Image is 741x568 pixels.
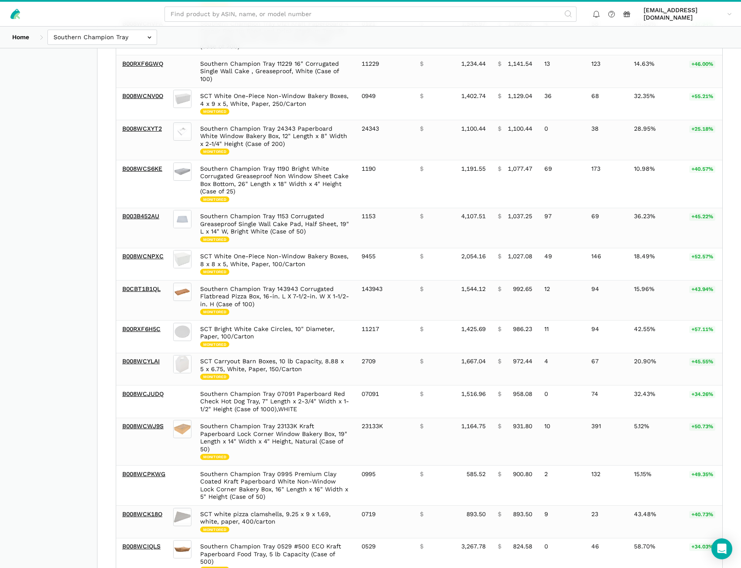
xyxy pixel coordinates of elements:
td: 143943 [355,281,414,321]
span: 893.50 [466,511,486,518]
td: 07091 [355,385,414,418]
span: Monitored [200,341,229,348]
img: SCT White One-Piece Non-Window Bakery Boxes, 8 x 8 x 5, White, Paper, 100/Carton [173,250,191,268]
span: 1,100.44 [461,125,486,133]
td: SCT White One-Piece Non-Window Bakery Boxes, 8 x 8 x 5, White, Paper, 100/Carton [194,248,355,281]
td: Southern Champion Tray 1153 Corrugated Greaseproof Single Wall Cake Pad, Half Sheet, 19" L x 14" ... [194,208,355,248]
td: 97 [538,208,585,248]
a: B008WCNPXC [122,253,164,260]
td: 4 [538,353,585,385]
span: +57.11% [689,326,716,334]
span: 992.65 [513,285,532,293]
span: Monitored [200,237,229,243]
td: 0 [538,120,585,160]
td: 0995 [355,466,414,506]
input: Find product by ASIN, name, or model number [164,7,577,22]
span: 1,141.54 [508,60,532,68]
td: 0719 [355,506,414,538]
td: 11 [538,321,585,353]
span: $ [420,470,423,478]
td: 74 [585,385,628,418]
span: +40.57% [689,166,716,173]
td: 10 [538,418,585,466]
td: 15.96% [628,281,683,321]
span: $ [498,543,501,551]
span: 824.58 [513,543,532,551]
td: 5.12% [628,418,683,466]
td: Southern Champion Tray 143943 Corrugated Flatbread Pizza Box, 16-in. L X 7-1/2-in. W X 1-1/2-in. ... [194,281,355,321]
span: 1,191.55 [461,165,486,173]
img: Southern Champion Tray 143943 Corrugated Flatbread Pizza Box, 16-in. L X 7-1/2-in. W X 1-1/2-in. ... [173,283,191,301]
td: 173 [585,160,628,208]
img: Southern Champion Tray 0529 #500 ECO Kraft Paperboard Food Tray, 5 lb Capacity (Case of 500) [173,540,191,558]
span: $ [420,543,423,551]
td: 1190 [355,160,414,208]
span: 1,516.96 [461,390,486,398]
span: $ [498,213,501,220]
td: 2709 [355,353,414,385]
span: 1,100.44 [508,125,532,133]
span: +49.35% [689,471,716,479]
td: 11229 [355,55,414,88]
span: $ [420,325,423,333]
span: $ [498,358,501,365]
span: $ [498,125,501,133]
img: SCT White One-Piece Non-Window Bakery Boxes, 4 x 9 x 5, White, Paper, 250/Carton [173,90,191,108]
td: 18.49% [628,248,683,281]
td: 32.35% [628,88,683,120]
span: $ [498,511,501,518]
span: Monitored [200,454,229,460]
span: Monitored [200,269,229,275]
a: B008WCNV0O [122,92,163,99]
a: B008WCJUDQ [122,390,164,397]
span: +45.22% [689,213,716,221]
span: +34.26% [689,391,716,399]
a: [EMAIL_ADDRESS][DOMAIN_NAME] [640,5,735,23]
img: Southern Champion Tray 23133K Kraft Paperboard Lock Corner Window Bakery Box, 19 [173,420,191,438]
span: +50.73% [689,423,716,431]
span: +43.94% [689,286,716,294]
td: 1153 [355,208,414,248]
div: Open Intercom Messenger [711,538,732,559]
td: 13 [538,55,585,88]
a: B003B452AU [122,213,159,220]
span: +34.03% [689,543,716,551]
span: 1,402.74 [461,92,486,100]
td: 28.95% [628,120,683,160]
span: 900.80 [513,470,532,478]
td: 94 [585,321,628,353]
td: SCT white pizza clamshells, 9.25 x 9 x 1.69, white, paper, 400/carton [194,506,355,538]
td: 12 [538,281,585,321]
span: $ [498,390,501,398]
span: 1,544.12 [461,285,486,293]
span: +52.57% [689,253,716,261]
td: 0949 [355,88,414,120]
span: Monitored [200,196,229,203]
span: +46.00% [689,61,716,68]
a: B008WCXYT2 [122,125,162,132]
img: SCT white pizza clamshells, 9.25 x 9 x 1.69, white, paper, 400/carton [173,508,191,526]
td: 36 [538,88,585,120]
td: 43.48% [628,506,683,538]
span: $ [420,60,423,68]
span: $ [420,165,423,173]
td: 69 [585,208,628,248]
a: B008WCK18O [122,511,162,517]
td: Southern Champion Tray 0995 Premium Clay Coated Kraft Paperboard White Non-Window Lock Corner Bak... [194,466,355,506]
a: B00RXF6H5C [122,325,161,332]
td: 15.15% [628,466,683,506]
td: 9 [538,506,585,538]
td: 23133K [355,418,414,466]
td: 11217 [355,321,414,353]
input: Southern Champion Tray [47,30,157,45]
span: $ [498,253,501,260]
span: $ [498,165,501,173]
td: SCT Carryout Barn Boxes, 10 lb Capacity, 8.88 x 5 x 6.75, White, Paper, 150/Carton [194,353,355,385]
td: Southern Champion Tray 07091 Paperboard Red Check Hot Dog Tray, 7" Length x 2-3/4" Width x 1-1/2"... [194,385,355,418]
span: 972.44 [513,358,532,365]
img: Southern Champion Tray 24343 Paperboard White Window Bakery Box, 12 [173,122,191,141]
span: $ [498,285,501,293]
span: 1,037.25 [508,213,532,220]
td: SCT Bright White Cake Circles, 10" Diameter, Paper, 100/Carton [194,321,355,353]
a: B008WCYLAI [122,358,160,365]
